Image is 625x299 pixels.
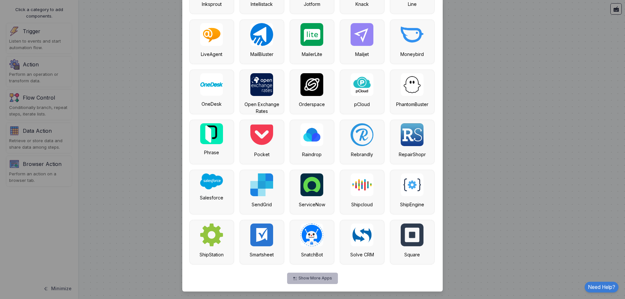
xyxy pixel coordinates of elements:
img: phrase.png [200,123,223,144]
div: Line [394,1,431,7]
button: Show More Apps [287,273,338,284]
img: mailbluster.jpg [250,23,273,46]
div: Open Exchange Rates [243,101,281,115]
img: shipcloud.png [351,173,373,196]
div: PhantomBuster [394,101,431,108]
div: RepairShopr [394,151,431,158]
div: Shipcloud [343,201,381,208]
img: phantombuster.png [401,73,424,96]
img: pocket.png [250,123,273,146]
div: ServiceNow [293,201,331,208]
img: shipengine.png [401,173,424,196]
img: salesforce.png [200,173,223,189]
div: ShipStation [193,251,230,258]
div: ShipEngine [394,201,431,208]
img: smartsheet.png [250,224,273,246]
img: repairshopr.png [401,123,424,146]
img: orderspace.jpg [300,73,323,96]
img: sendgrid.svg [250,173,273,196]
div: Phrase [193,149,230,156]
div: Intellistack [243,1,281,7]
div: Inksprout [193,1,230,7]
div: Jotform [293,1,331,7]
div: Rebrandly [343,151,381,158]
img: square.png [401,224,424,246]
div: SnatchBot [293,251,331,258]
div: Moneybird [394,51,431,58]
div: pCloud [343,101,381,108]
img: rebrandly.jpg [351,123,373,146]
img: livagent.png [200,23,223,46]
div: Orderspace [293,101,331,108]
img: ship-station.png [200,224,223,246]
div: Salesforce [193,194,230,201]
img: mailerlite.png [300,23,323,46]
div: Mailjet [343,51,381,58]
img: raindrop.png [300,123,323,146]
img: mailjet.jpg [351,23,373,46]
div: OneDesk [193,101,230,107]
div: MailBluster [243,51,281,58]
div: Smartsheet [243,251,281,258]
div: LiveAgent [193,51,230,58]
a: Need Help? [585,282,618,292]
img: openexchangerates.jpg [250,73,273,96]
div: Square [394,251,431,258]
img: solve-crm.png [351,224,373,246]
div: Pocket [243,151,281,158]
div: Solve CRM [343,251,381,258]
img: snatchbot.jpg [300,224,323,246]
img: pcloud.png [351,73,373,96]
img: moneybird.png [401,23,424,46]
img: service-now.png [300,173,323,196]
div: SendGrid [243,201,281,208]
img: onedesk.png [200,73,223,96]
div: Raindrop [293,151,331,158]
div: Knack [343,1,381,7]
div: MailerLite [293,51,331,58]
